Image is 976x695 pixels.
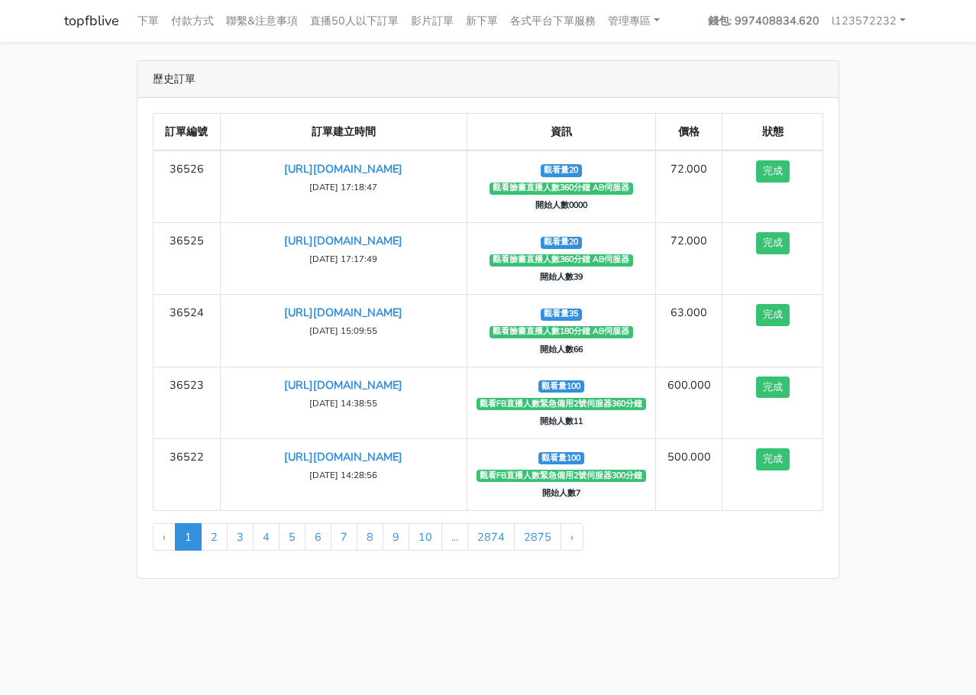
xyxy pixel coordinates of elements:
a: Next » [561,523,583,551]
a: 2875 [514,523,561,551]
li: « Previous [153,523,176,551]
span: 觀看臉書直播人數360分鐘 AB伺服器 [490,183,633,195]
a: 下單 [131,6,165,36]
a: 管理專區 [602,6,666,36]
a: [URL][DOMAIN_NAME] [284,305,402,320]
td: 500.000 [655,438,722,510]
span: 開始人數39 [537,272,587,284]
span: 開始人數7 [539,487,584,499]
a: 3 [227,523,254,551]
a: [URL][DOMAIN_NAME] [284,449,402,464]
a: 4 [253,523,280,551]
a: 影片訂單 [405,6,460,36]
div: 歷史訂單 [137,61,839,98]
span: 開始人數0000 [532,200,591,212]
small: [DATE] 14:28:56 [309,469,377,481]
td: 72.000 [655,150,722,223]
td: 36526 [154,150,221,223]
button: 完成 [756,232,790,254]
small: [DATE] 15:09:55 [309,325,377,337]
a: 直播50人以下訂單 [304,6,405,36]
th: 訂單編號 [154,114,221,151]
a: 7 [331,523,357,551]
span: 觀看量20 [541,237,582,249]
td: 36524 [154,295,221,367]
th: 訂單建立時間 [220,114,467,151]
span: 觀看量100 [538,380,584,393]
small: [DATE] 14:38:55 [309,397,377,409]
a: 9 [383,523,409,551]
a: [URL][DOMAIN_NAME] [284,233,402,248]
a: 各式平台下單服務 [504,6,602,36]
a: 錢包: 997408834.620 [702,6,826,36]
a: 8 [357,523,383,551]
td: 63.000 [655,295,722,367]
strong: 錢包: 997408834.620 [708,13,819,28]
button: 完成 [756,160,790,183]
span: 觀看量20 [541,164,582,176]
button: 完成 [756,377,790,399]
button: 完成 [756,448,790,470]
a: 聯繫&注意事項 [220,6,304,36]
span: 觀看量100 [538,452,584,464]
span: 開始人數11 [537,415,587,428]
td: 36522 [154,438,221,510]
a: topfblive [64,6,119,36]
a: 2 [201,523,228,551]
a: 10 [409,523,442,551]
span: 觀看FB直播人數緊急備用2號伺服器300分鐘 [477,470,646,482]
span: 觀看臉書直播人數360分鐘 AB伺服器 [490,254,633,267]
th: 資訊 [467,114,656,151]
a: 6 [305,523,331,551]
span: 觀看臉書直播人數180分鐘 AB伺服器 [490,326,633,338]
td: 600.000 [655,367,722,438]
span: 1 [175,523,202,551]
td: 36525 [154,223,221,295]
span: 觀看FB直播人數緊急備用2號伺服器360分鐘 [477,398,646,410]
th: 價格 [655,114,722,151]
small: [DATE] 17:18:47 [309,181,377,193]
a: l123572232 [826,6,912,36]
span: 觀看量35 [541,309,582,321]
a: 5 [279,523,305,551]
a: 新下單 [460,6,504,36]
span: 開始人數66 [537,344,587,356]
td: 72.000 [655,223,722,295]
small: [DATE] 17:17:49 [309,253,377,265]
a: [URL][DOMAIN_NAME] [284,377,402,393]
button: 完成 [756,304,790,326]
th: 狀態 [722,114,823,151]
a: 付款方式 [165,6,220,36]
a: 2874 [467,523,515,551]
a: [URL][DOMAIN_NAME] [284,161,402,176]
td: 36523 [154,367,221,438]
